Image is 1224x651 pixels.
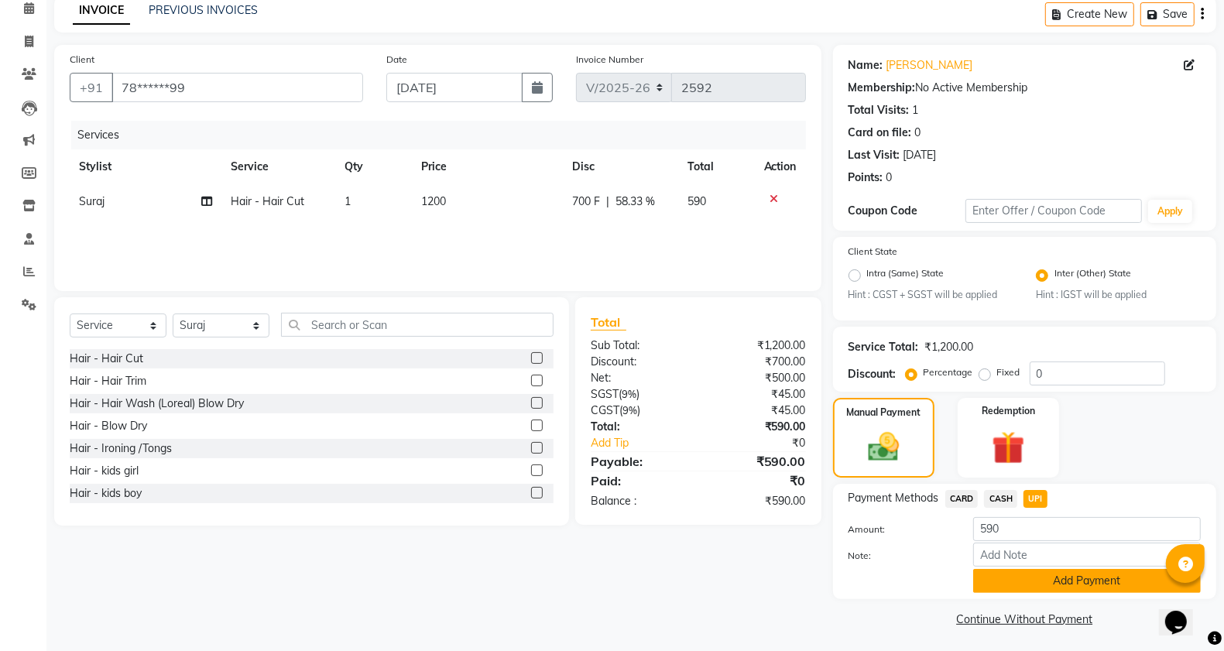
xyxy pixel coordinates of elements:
input: Enter Offer / Coupon Code [965,199,1142,223]
div: ₹45.00 [698,386,818,403]
th: Price [412,149,564,184]
div: Card on file: [849,125,912,141]
div: Hair - Ironing /Tongs [70,440,172,457]
label: Percentage [924,365,973,379]
label: Fixed [997,365,1020,379]
th: Action [755,149,806,184]
span: 590 [687,194,706,208]
div: Hair - kids girl [70,463,139,479]
div: ₹590.00 [698,452,818,471]
div: Net: [579,370,698,386]
div: ( ) [579,386,698,403]
a: [PERSON_NAME] [886,57,973,74]
div: No Active Membership [849,80,1201,96]
img: _gift.svg [982,427,1034,468]
div: Discount: [579,354,698,370]
div: ₹1,200.00 [925,339,974,355]
span: CARD [945,490,979,508]
small: Hint : CGST + SGST will be applied [849,288,1013,302]
div: Sub Total: [579,337,698,354]
div: [DATE] [903,147,937,163]
div: Hair - Hair Cut [70,351,143,367]
input: Search or Scan [281,313,554,337]
span: Suraj [79,194,105,208]
label: Note: [837,549,962,563]
span: CGST [591,403,619,417]
span: Hair - Hair Cut [231,194,304,208]
div: Total: [579,419,698,435]
img: _cash.svg [859,429,909,464]
div: 1 [913,102,919,118]
button: Create New [1045,2,1134,26]
button: Add Payment [973,569,1201,593]
div: ₹45.00 [698,403,818,419]
div: Payable: [579,452,698,471]
span: 1200 [421,194,446,208]
label: Client State [849,245,898,259]
div: 0 [886,170,893,186]
span: Total [591,314,626,331]
div: ₹700.00 [698,354,818,370]
label: Client [70,53,94,67]
label: Intra (Same) State [867,266,945,285]
div: Total Visits: [849,102,910,118]
div: ₹500.00 [698,370,818,386]
span: 700 F [572,194,600,210]
th: Stylist [70,149,221,184]
small: Hint : IGST will be applied [1036,288,1201,302]
input: Amount [973,517,1201,541]
span: Payment Methods [849,490,939,506]
span: UPI [1023,490,1047,508]
div: Balance : [579,493,698,509]
span: 58.33 % [615,194,655,210]
label: Date [386,53,407,67]
div: ( ) [579,403,698,419]
div: Points: [849,170,883,186]
label: Redemption [982,404,1035,418]
div: ₹1,200.00 [698,337,818,354]
div: 0 [915,125,921,141]
a: Continue Without Payment [836,612,1213,628]
label: Manual Payment [846,406,921,420]
span: 9% [622,388,636,400]
div: Discount: [849,366,897,382]
th: Disc [563,149,678,184]
div: Hair - Hair Trim [70,373,146,389]
span: SGST [591,387,619,401]
th: Total [678,149,755,184]
span: 9% [622,404,637,416]
th: Service [221,149,336,184]
div: Membership: [849,80,916,96]
input: Search by Name/Mobile/Email/Code [111,73,363,102]
div: ₹0 [718,435,818,451]
iframe: chat widget [1159,589,1209,636]
label: Invoice Number [576,53,643,67]
button: Apply [1148,200,1192,223]
div: ₹590.00 [698,419,818,435]
label: Inter (Other) State [1054,266,1131,285]
div: Hair - Blow Dry [70,418,147,434]
label: Amount: [837,523,962,536]
div: Paid: [579,471,698,490]
span: 1 [345,194,351,208]
div: Last Visit: [849,147,900,163]
button: Save [1140,2,1195,26]
span: | [606,194,609,210]
div: Coupon Code [849,203,966,219]
div: Services [71,121,818,149]
div: Service Total: [849,339,919,355]
div: ₹590.00 [698,493,818,509]
a: PREVIOUS INVOICES [149,3,258,17]
button: +91 [70,73,113,102]
div: Name: [849,57,883,74]
span: CASH [984,490,1017,508]
div: Hair - kids boy [70,485,142,502]
div: Hair - Hair Wash (Loreal) Blow Dry [70,396,244,412]
th: Qty [335,149,411,184]
input: Add Note [973,543,1201,567]
div: ₹0 [698,471,818,490]
a: Add Tip [579,435,718,451]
